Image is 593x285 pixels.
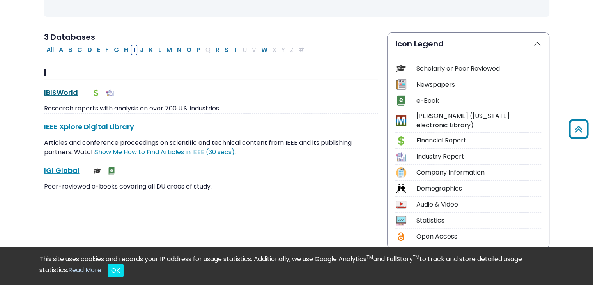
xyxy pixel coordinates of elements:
[66,45,74,55] button: Filter Results B
[147,45,156,55] button: Filter Results K
[106,89,114,97] img: Industry Report
[68,265,101,274] a: Read More
[112,45,121,55] button: Filter Results G
[108,167,115,175] img: e-Book
[103,45,111,55] button: Filter Results F
[184,45,194,55] button: Filter Results O
[95,148,235,157] a: Link opens in new window
[95,45,103,55] button: Filter Results E
[44,45,307,54] div: Alpha-list to filter by first letter of database name
[388,33,549,55] button: Icon Legend
[396,151,406,162] img: Icon Industry Report
[39,255,554,277] div: This site uses cookies and records your IP address for usage statistics. Additionally, we use Goo...
[44,138,378,157] p: Articles and conference proceedings on scientific and technical content from IEEE and its publish...
[396,183,406,194] img: Icon Demographics
[416,184,541,193] div: Demographics
[222,45,231,55] button: Filter Results S
[44,182,378,191] p: Peer-reviewed e-books covering all DU areas of study.
[57,45,65,55] button: Filter Results A
[416,200,541,209] div: Audio & Video
[396,95,406,106] img: Icon e-Book
[108,264,124,277] button: Close
[416,216,541,225] div: Statistics
[416,168,541,177] div: Company Information
[44,68,378,79] h3: I
[44,166,80,175] a: IGI Global
[213,45,222,55] button: Filter Results R
[85,45,94,55] button: Filter Results D
[416,232,541,241] div: Open Access
[566,123,591,136] a: Back to Top
[44,87,78,97] a: IBISWorld
[396,167,406,178] img: Icon Company Information
[396,79,406,90] img: Icon Newspapers
[175,45,184,55] button: Filter Results N
[44,104,378,113] p: Research reports with analysis on over 700 U.S. industries.
[366,254,373,260] sup: TM
[164,45,174,55] button: Filter Results M
[396,199,406,210] img: Icon Audio & Video
[396,63,406,74] img: Icon Scholarly or Peer Reviewed
[396,216,406,226] img: Icon Statistics
[416,136,541,145] div: Financial Report
[122,45,131,55] button: Filter Results H
[131,45,137,55] button: Filter Results I
[396,232,406,242] img: Icon Open Access
[44,32,95,43] span: 3 Databases
[416,64,541,73] div: Scholarly or Peer Reviewed
[75,45,85,55] button: Filter Results C
[416,111,541,130] div: [PERSON_NAME] ([US_STATE] electronic Library)
[92,89,100,97] img: Financial Report
[231,45,240,55] button: Filter Results T
[44,122,134,132] a: IEEE Xplore Digital Library
[396,135,406,146] img: Icon Financial Report
[416,96,541,105] div: e-Book
[94,167,101,175] img: Scholarly or Peer Reviewed
[396,115,406,126] img: Icon MeL (Michigan electronic Library)
[416,152,541,161] div: Industry Report
[44,45,56,55] button: All
[413,254,420,260] sup: TM
[156,45,164,55] button: Filter Results L
[138,45,146,55] button: Filter Results J
[259,45,270,55] button: Filter Results W
[416,80,541,89] div: Newspapers
[194,45,203,55] button: Filter Results P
